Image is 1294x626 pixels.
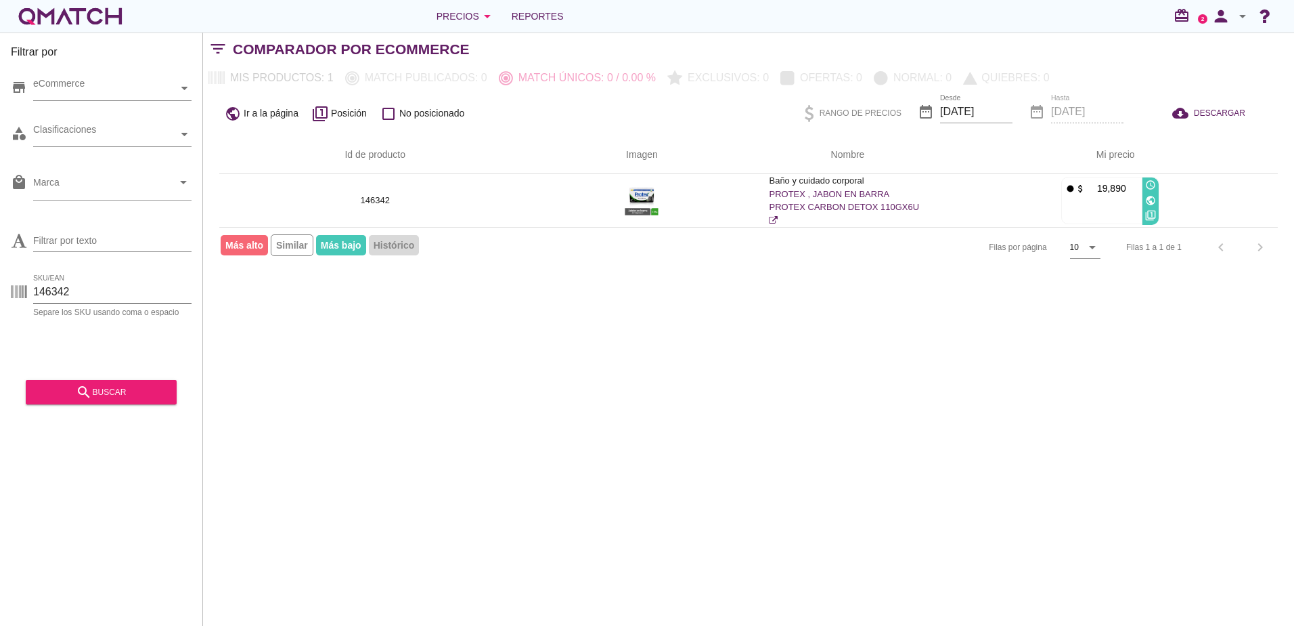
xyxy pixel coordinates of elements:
span: Similar [271,234,313,256]
i: person [1207,7,1234,26]
i: arrow_drop_down [1084,239,1100,255]
span: Reportes [512,8,564,24]
div: Precios [437,8,495,24]
i: arrow_drop_down [479,8,495,24]
i: check_box_outline_blank [380,106,397,122]
th: Nombre: Not sorted. [753,136,942,174]
a: PROTEX , JABON EN BARRA PROTEX CARBON DETOX 110GX6U [769,189,919,226]
th: Mi precio: Not sorted. Activate to sort ascending. [942,136,1278,174]
i: public [1145,195,1156,206]
i: filter_1 [1145,210,1156,221]
a: 2 [1198,14,1207,24]
div: Separe los SKU usando coma o espacio [33,308,192,316]
i: arrow_drop_down [1234,8,1251,24]
span: Más bajo [316,235,366,255]
input: Desde [940,101,1012,123]
button: buscar [26,380,177,404]
i: cloud_download [1172,105,1194,121]
text: 2 [1201,16,1205,22]
div: Filas por página [853,228,1100,267]
i: filter_1 [312,106,328,122]
i: redeem [1174,7,1195,24]
i: search [76,384,92,400]
p: Match únicos: 0 / 0.00 % [513,70,656,86]
th: Id de producto: Not sorted. [219,136,531,174]
div: buscar [37,384,166,400]
span: Ir a la página [244,106,298,121]
button: DESCARGAR [1161,101,1256,125]
i: category [11,125,27,142]
h2: Comparador por eCommerce [233,39,470,60]
span: Posición [331,106,367,121]
button: Precios [426,3,506,30]
i: access_time [1145,180,1156,190]
i: store [11,79,27,96]
span: No posicionado [399,106,465,121]
i: date_range [918,104,934,120]
div: Filas 1 a 1 de 1 [1126,241,1182,253]
i: local_mall [11,174,27,190]
p: 146342 [236,194,514,207]
img: 146342_589.jpg [625,182,659,215]
h3: Filtrar por [11,44,192,66]
span: Más alto [221,235,268,255]
a: Reportes [506,3,569,30]
i: public [225,106,241,122]
p: 19,890 [1086,182,1126,195]
i: attach_money [1075,184,1086,194]
i: fiber_manual_record [1065,184,1075,194]
div: 10 [1070,241,1079,253]
span: Histórico [369,235,420,255]
span: DESCARGAR [1194,107,1245,119]
button: Match únicos: 0 / 0.00 % [493,66,662,90]
a: white-qmatch-logo [16,3,125,30]
th: Imagen: Not sorted. [531,136,753,174]
p: Baño y cuidado corporal [769,174,926,188]
i: arrow_drop_down [175,174,192,190]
